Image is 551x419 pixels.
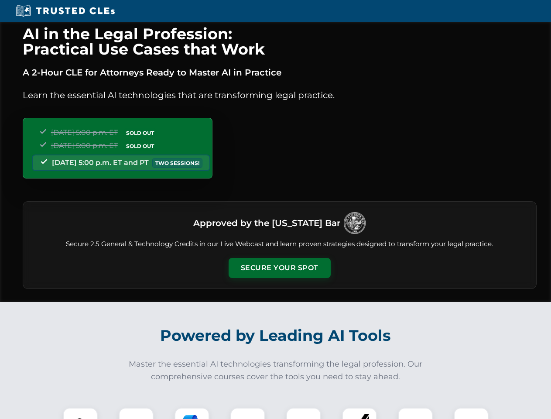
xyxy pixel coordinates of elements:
h2: Powered by Leading AI Tools [34,320,517,351]
span: SOLD OUT [123,128,157,137]
span: [DATE] 5:00 p.m. ET [51,141,118,150]
span: SOLD OUT [123,141,157,151]
p: Learn the essential AI technologies that are transforming legal practice. [23,88,537,102]
h1: AI in the Legal Profession: Practical Use Cases that Work [23,26,537,57]
img: Trusted CLEs [13,4,117,17]
p: A 2-Hour CLE for Attorneys Ready to Master AI in Practice [23,65,537,79]
button: Secure Your Spot [229,258,331,278]
h3: Approved by the [US_STATE] Bar [193,215,340,231]
p: Master the essential AI technologies transforming the legal profession. Our comprehensive courses... [123,358,428,383]
img: Logo [344,212,366,234]
span: [DATE] 5:00 p.m. ET [51,128,118,137]
p: Secure 2.5 General & Technology Credits in our Live Webcast and learn proven strategies designed ... [34,239,526,249]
